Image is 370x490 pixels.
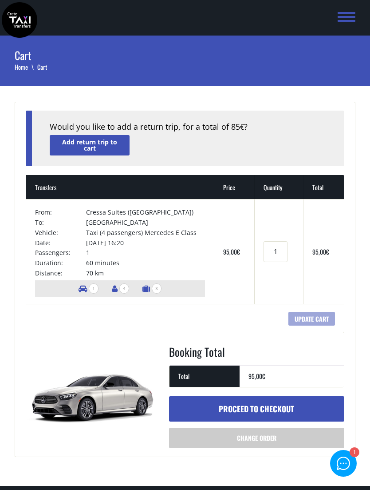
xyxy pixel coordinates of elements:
span: € [262,371,265,381]
a: Add return trip to cart [50,135,130,155]
li: Number of passengers [107,280,134,297]
div: 1 [349,448,358,458]
span: € [326,247,329,256]
td: Cressa Suites ([GEOGRAPHIC_DATA]) [86,207,205,217]
td: [GEOGRAPHIC_DATA] [86,218,205,227]
td: Taxi (4 passengers) Mercedes E Class [86,228,205,237]
input: Transfers quantity [264,241,287,262]
img: Crete Taxi Transfers | Crete Taxi Transfers Cart | Crete Taxi Transfers [2,2,37,38]
span: € [237,247,240,256]
td: To: [35,218,86,227]
li: Cart [37,63,47,72]
bdi: 95,00 [312,247,329,256]
div: Would you like to add a return trip, for a total of 85 ? [50,121,326,133]
span: 4 [119,283,129,294]
td: [DATE] 16:20 [86,238,205,247]
a: Proceed to checkout [169,396,344,422]
td: Duration: [35,258,86,267]
h2: Booking Total [169,344,344,365]
td: 70 km [86,268,205,278]
th: Quantity [255,175,303,199]
img: Taxi (4 passengers) Mercedes E Class [26,344,159,444]
td: Distance: [35,268,86,278]
td: Passengers: [35,248,86,257]
a: Change order [169,428,344,448]
li: Number of vehicles [74,280,103,297]
a: Home [15,62,37,72]
th: Total [303,175,344,199]
td: Date: [35,238,86,247]
li: Number of luggage items [138,280,166,297]
bdi: 95,00 [223,247,240,256]
td: From: [35,207,86,217]
bdi: 95,00 [248,371,265,381]
th: Total [169,365,239,387]
td: 1 [86,248,205,257]
td: 60 minutes [86,258,205,267]
span: € [240,122,244,132]
h1: Cart [15,36,355,63]
a: Crete Taxi Transfers | Crete Taxi Transfers Cart | Crete Taxi Transfers [2,14,37,24]
span: 3 [152,283,161,294]
th: Price [214,175,255,199]
input: Update cart [288,312,335,326]
span: 1 [89,283,98,294]
td: Vehicle: [35,228,86,237]
th: Transfers [26,175,214,199]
